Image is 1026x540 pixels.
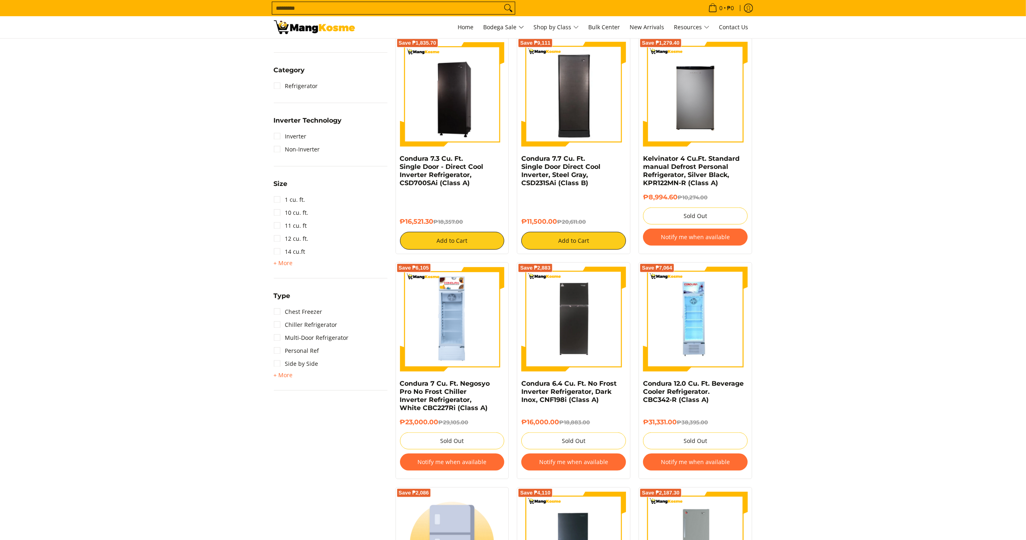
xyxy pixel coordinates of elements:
span: Bodega Sale [484,22,524,32]
summary: Open [274,293,290,305]
img: Condura 7.3 Cu. Ft. Single Door - Direct Cool Inverter Refrigerator, CSD700SAi (Class A) [400,43,505,145]
span: Save ₱2,086 [399,490,429,495]
a: Condura 6.4 Cu. Ft. No Frost Inverter Refrigerator, Dark Inox, CNF198i (Class A) [521,380,617,404]
a: 1 cu. ft. [274,193,305,206]
del: ₱29,105.00 [439,419,469,426]
a: Refrigerator [274,80,318,93]
a: Contact Us [715,16,753,38]
button: Sold Out [643,207,748,225]
span: Save ₱2,883 [520,266,551,270]
a: 12 cu. ft. [274,232,309,245]
a: 10 cu. ft. [274,206,309,219]
summary: Open [274,370,293,380]
button: Notify me when available [643,454,748,471]
span: Save ₱1,279.40 [642,41,680,45]
img: Condura 7 Cu. Ft. Negosyo Pro No Frost Chiller Inverter Refrigerator, White CBC227Ri (Class A) [400,267,505,372]
img: Kelvinator 4 Cu.Ft. Standard manual Defrost Personal Refrigerator, Silver Black, KPR122MN-R (Clas... [643,42,748,147]
button: Add to Cart [521,232,626,250]
a: Kelvinator 4 Cu.Ft. Standard manual Defrost Personal Refrigerator, Silver Black, KPR122MN-R (Clas... [643,155,740,187]
a: Multi-Door Refrigerator [274,331,349,344]
del: ₱20,611.00 [557,218,586,225]
summary: Open [274,181,288,193]
img: Condura 7.7 Cu. Ft. Single Door Direct Cool Inverter, Steel Gray, CSD231SAi (Class B) [521,43,626,145]
del: ₱18,883.00 [559,419,590,426]
summary: Open [274,258,293,268]
a: Condura 7.3 Cu. Ft. Single Door - Direct Cool Inverter Refrigerator, CSD700SAi (Class A) [400,155,484,187]
button: Search [502,2,515,14]
span: + More [274,260,293,266]
a: Condura 7 Cu. Ft. Negosyo Pro No Frost Chiller Inverter Refrigerator, White CBC227Ri (Class A) [400,380,490,412]
a: New Arrivals [626,16,669,38]
summary: Open [274,117,342,130]
a: Home [454,16,478,38]
span: Home [458,23,474,31]
a: 14 cu.ft [274,245,305,258]
img: Condura 12.0 Cu. Ft. Beverage Cooler Refrigerator. CBC342-R (Class A) [643,267,748,372]
h6: ₱31,331.00 [643,418,748,426]
a: 11 cu. ft [274,219,307,232]
a: Bulk Center [585,16,624,38]
span: Category [274,67,305,73]
nav: Main Menu [363,16,753,38]
span: Save ₱9,111 [520,41,551,45]
span: Contact Us [719,23,749,31]
span: Save ₱6,105 [399,266,429,270]
summary: Open [274,67,305,80]
span: Resources [674,22,710,32]
del: ₱10,274.00 [678,194,708,201]
button: Sold Out [400,432,505,449]
a: Chest Freezer [274,305,323,318]
a: Condura 7.7 Cu. Ft. Single Door Direct Cool Inverter, Steel Gray, CSD231SAi (Class B) [521,155,600,187]
span: + More [274,372,293,378]
a: Shop by Class [530,16,583,38]
button: Sold Out [521,432,626,449]
button: Notify me when available [643,229,748,246]
button: Sold Out [643,432,748,449]
a: Bodega Sale [480,16,528,38]
span: Bulk Center [589,23,620,31]
h6: ₱8,994.60 [643,193,748,201]
span: Inverter Technology [274,117,342,124]
del: ₱38,395.00 [677,419,708,426]
span: Save ₱4,110 [520,490,551,495]
button: Notify me when available [521,454,626,471]
h6: ₱16,521.30 [400,218,505,226]
img: Bodega Sale Refrigerator l Mang Kosme: Home Appliances Warehouse Sale [274,20,355,34]
button: Add to Cart [400,232,505,250]
span: Save ₱1,835.70 [399,41,437,45]
a: Non-Inverter [274,143,320,156]
h6: ₱23,000.00 [400,418,505,426]
span: Size [274,181,288,187]
img: Condura 6.4 Cu. Ft. No Frost Inverter Refrigerator, Dark Inox, CNF198i (Class A) [521,267,626,372]
a: Condura 12.0 Cu. Ft. Beverage Cooler Refrigerator. CBC342-R (Class A) [643,380,744,404]
span: Shop by Class [534,22,579,32]
a: Chiller Refrigerator [274,318,338,331]
a: Inverter [274,130,307,143]
a: Personal Ref [274,344,319,357]
span: Type [274,293,290,299]
a: Side by Side [274,357,318,370]
span: New Arrivals [630,23,665,31]
span: Save ₱2,187.30 [642,490,680,495]
h6: ₱11,500.00 [521,218,626,226]
span: • [706,4,737,13]
span: Save ₱7,064 [642,266,672,270]
del: ₱18,357.00 [434,218,463,225]
a: Resources [670,16,714,38]
span: 0 [718,5,724,11]
span: ₱0 [726,5,736,11]
h6: ₱16,000.00 [521,418,626,426]
button: Notify me when available [400,454,505,471]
